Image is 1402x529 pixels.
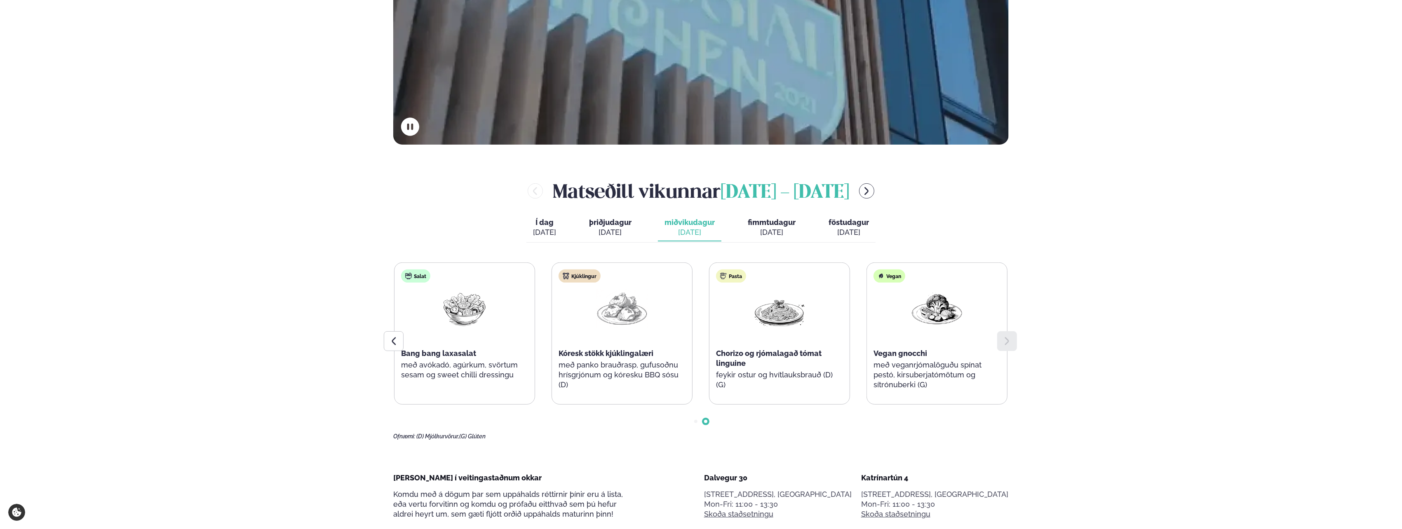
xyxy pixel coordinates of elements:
span: Go to slide 1 [694,420,697,423]
button: menu-btn-left [528,183,543,199]
p: [STREET_ADDRESS], [GEOGRAPHIC_DATA] [704,489,852,499]
span: Bang bang laxasalat [401,349,476,358]
div: Mon-Fri: 11:00 - 13:30 [704,499,852,509]
span: Kóresk stökk kjúklingalæri [559,349,653,358]
button: menu-btn-right [859,183,874,199]
span: fimmtudagur [748,218,796,227]
img: Vegan.png [911,289,963,328]
button: Í dag [DATE] [526,214,563,241]
img: Chicken-thighs.png [596,289,648,328]
div: Mon-Fri: 11:00 - 13:30 [861,499,1009,509]
div: [DATE] [589,227,632,237]
span: Vegan gnocchi [874,349,927,358]
span: [DATE] - [DATE] [721,184,849,202]
span: þriðjudagur [589,218,632,227]
img: Spagetti.png [753,289,806,328]
div: [DATE] [748,227,796,237]
img: chicken.svg [563,273,569,279]
span: Go to slide 2 [704,420,707,423]
div: [DATE] [533,227,556,237]
span: Í dag [533,218,556,227]
a: Cookie settings [8,504,25,521]
div: Kjúklingur [559,269,601,283]
span: (G) Glúten [459,433,486,440]
button: fimmtudagur [DATE] [741,214,802,241]
div: Vegan [874,269,905,283]
div: Katrínartún 4 [861,473,1009,483]
img: pasta.svg [720,273,727,279]
span: Komdu með á dögum þar sem uppáhalds réttirnir þínir eru á lista, eða vertu forvitinn og komdu og ... [393,490,623,518]
img: Salad.png [438,289,491,328]
div: Dalvegur 30 [704,473,852,483]
a: Skoða staðsetningu [704,509,773,519]
img: Vegan.svg [878,273,884,279]
button: föstudagur [DATE] [822,214,876,241]
p: feykir ostur og hvítlauksbrauð (D) (G) [716,370,843,390]
h2: Matseðill vikunnar [553,178,849,204]
p: með avókadó, agúrkum, svörtum sesam og sweet chilli dressingu [401,360,528,380]
span: Ofnæmi: [393,433,415,440]
div: [DATE] [829,227,869,237]
p: [STREET_ADDRESS], [GEOGRAPHIC_DATA] [861,489,1009,499]
p: með panko brauðrasp, gufusoðnu hrísgrjónum og kóresku BBQ sósu (D) [559,360,686,390]
span: (D) Mjólkurvörur, [416,433,459,440]
a: Skoða staðsetningu [861,509,930,519]
p: með veganrjómalöguðu spínat pestó, kirsuberjatómötum og sítrónuberki (G) [874,360,1000,390]
span: miðvikudagur [665,218,715,227]
button: miðvikudagur [DATE] [658,214,721,241]
div: [DATE] [665,227,715,237]
button: þriðjudagur [DATE] [582,214,638,241]
span: föstudagur [829,218,869,227]
span: [PERSON_NAME] í veitingastaðnum okkar [393,473,542,482]
div: Salat [401,269,430,283]
div: Pasta [716,269,746,283]
img: salad.svg [405,273,412,279]
span: Chorizo og rjómalagað tómat linguine [716,349,822,367]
